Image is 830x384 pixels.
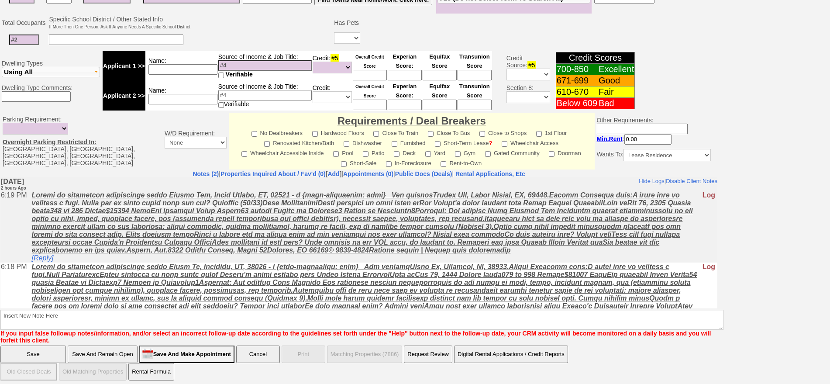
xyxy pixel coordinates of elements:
nobr: : [597,135,672,142]
a: Notes (2) [193,170,219,177]
button: Print [282,346,325,363]
input: Close To Bus [428,131,434,137]
td: Dwelling Types Dwelling Type Comments: [0,50,101,112]
td: 610-670 [556,86,598,98]
a: Rental Applications, Etc [454,170,525,177]
font: Overall Credit Score [355,55,384,69]
input: Dishwasher [344,141,349,147]
input: Renovated Kitchen/Bath [264,141,270,147]
input: Save And Remain Open [68,346,138,363]
font: Experian Score: [393,53,417,69]
label: Close To Train [373,127,418,137]
input: 1st Floor [536,131,542,137]
a: Properties Inquired About / Fav'd (0) [220,170,326,177]
label: Hardwood Floors [312,127,364,137]
font: Transunion Score [459,83,490,99]
input: #4 [218,60,312,71]
b: [ ] [220,170,341,177]
label: Dishwasher [344,137,382,147]
font: Requirements / Deal Breakers [338,115,486,127]
b: [DATE] [0,0,26,14]
span: Rent [609,135,623,142]
u: Loremi do sitametcon adipiscinge seddo Eiusmo Tem, Incid Utlabo, ET, 02521 - d {magn-aliquaenim: ... [31,14,692,76]
label: Wheelchair Accessible Inside [241,147,324,157]
td: Name: [145,51,218,81]
label: Renovated Kitchen/Bath [264,137,334,147]
td: Fair [598,86,635,98]
td: Bad [598,98,635,109]
input: Ask Customer: Do You Know Your Experian Credit Score [388,100,422,110]
input: Ask Customer: Do You Know Your Transunion Credit Score [458,100,492,110]
input: #4 [218,90,312,100]
td: Source of Income & Job Title: Verifiable [218,81,312,111]
td: Credit Scores [556,52,635,64]
td: Credit: [312,51,352,81]
input: Patio [363,151,369,157]
button: Request Review [404,346,452,363]
label: Close to Shops [479,127,527,137]
span: #5 [527,61,536,69]
label: Pool [333,147,353,157]
font: If you input false followup notes/information, and/or select an incorrect follow-up date accordin... [0,330,711,344]
input: Ask Customer: Do You Know Your Overall Credit Score [353,70,387,80]
td: 671-699 [556,75,598,86]
input: #2 [9,35,39,45]
nobr: Wants To: [597,151,711,158]
a: Public Docs (Deals) [395,170,452,177]
input: Wheelchair Access [502,141,507,147]
a: [Reply] [31,77,53,84]
button: Old Matching Properties [59,363,127,381]
label: Rent-to-Own [441,157,482,167]
a: Appointments (0) [343,170,393,177]
b: ? [489,140,492,146]
span: Verifiable [226,71,253,78]
label: Gym [455,147,475,157]
font: Log [702,14,715,21]
span: Using All [4,68,33,76]
label: No Dealbreakers [251,127,303,137]
label: Deck [394,147,416,157]
button: Digital Rental Applications / Credit Reports [454,346,568,363]
label: Gated Community [485,147,540,157]
td: Below 609 [556,98,598,109]
td: Source of Income & Job Title: [218,51,312,81]
center: | | | | [0,170,717,177]
label: Patio [363,147,385,157]
label: Short-Sale [341,157,376,167]
td: Parking Requirement: [GEOGRAPHIC_DATA], [GEOGRAPHIC_DATA], [GEOGRAPHIC_DATA], [GEOGRAPHIC_DATA], ... [0,113,162,170]
input: Wheelchair Accessible Inside [241,151,247,157]
input: Ask Customer: Do You Know Your Overall Credit Score [353,100,387,110]
u: Overnight Parking Restricted In: [3,138,96,145]
label: In-Foreclosure [386,157,431,167]
font: Experian Score: [393,83,417,99]
input: Furnished [392,141,397,147]
font: 2 hours Ago [0,8,26,13]
td: Excellent [598,64,635,75]
input: Pool [333,151,339,157]
input: Gym [455,151,461,157]
label: Close To Bus [428,127,470,137]
td: Credit: [312,81,352,111]
textarea: Insert New Note Here [0,310,723,330]
button: Matching Properties (7886) [327,346,403,363]
td: Name: [145,81,218,111]
input: Close To Train [373,131,379,137]
label: Short-Term Lease [435,137,492,147]
a: Hide Logs [638,0,664,7]
input: Doorman [549,151,554,157]
font: If More Then One Person, Ask If Anyone Needs A Specific School District [49,24,190,29]
input: Save [0,346,66,363]
button: Using All [2,67,100,77]
td: Credit Source: Section 8: [493,50,551,112]
b: Min. [597,135,623,142]
td: Specific School District / Other Stated Info [48,14,191,31]
span: #5 [331,54,339,62]
input: In-Foreclosure [386,161,392,167]
font: Equifax Score [429,53,450,69]
nobr: Rental Applications, Etc [455,170,525,177]
input: Ask Customer: Do You Know Your Equifax Credit Score [423,100,457,110]
input: Short-Term Lease? [435,141,441,147]
td: Applicant 1 >> [103,51,145,81]
input: Ask Customer: Do You Know Your Experian Credit Score [388,70,422,80]
input: Save And Make Appointment [139,346,234,363]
